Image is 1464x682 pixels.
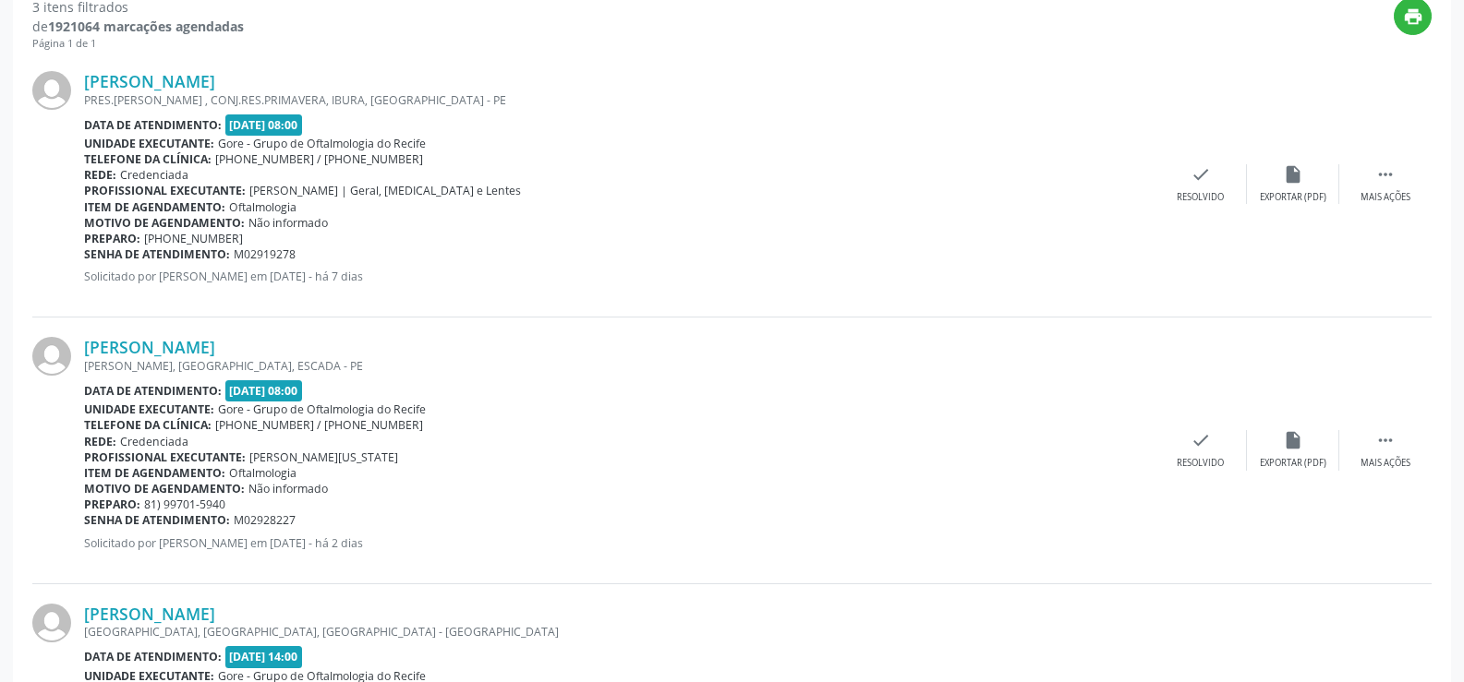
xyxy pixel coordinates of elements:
[84,434,116,449] b: Rede:
[84,401,214,417] b: Unidade executante:
[120,167,188,183] span: Credenciada
[1177,191,1224,204] div: Resolvido
[84,449,246,465] b: Profissional executante:
[234,512,296,528] span: M02928227
[248,481,328,497] span: Não informado
[248,215,328,231] span: Não informado
[84,481,245,497] b: Motivo de agendamento:
[225,114,303,136] span: [DATE] 08:00
[249,449,398,465] span: [PERSON_NAME][US_STATE]
[1361,191,1410,204] div: Mais ações
[84,465,225,481] b: Item de agendamento:
[84,167,116,183] b: Rede:
[84,71,215,91] a: [PERSON_NAME]
[84,497,140,512] b: Preparo:
[32,36,244,52] div: Página 1 de 1
[1260,457,1326,470] div: Exportar (PDF)
[144,231,243,246] span: [PHONE_NUMBER]
[215,417,423,433] span: [PHONE_NUMBER] / [PHONE_NUMBER]
[84,649,222,664] b: Data de atendimento:
[1191,164,1211,185] i: check
[84,136,214,151] b: Unidade executante:
[1283,164,1303,185] i: insert_drive_file
[84,215,245,231] b: Motivo de agendamento:
[84,512,230,528] b: Senha de atendimento:
[32,337,71,376] img: img
[84,151,212,167] b: Telefone da clínica:
[225,646,303,667] span: [DATE] 14:00
[84,92,1155,108] div: PRES.[PERSON_NAME] , CONJ.RES.PRIMAVERA, IBURA, [GEOGRAPHIC_DATA] - PE
[32,604,71,642] img: img
[1375,164,1396,185] i: 
[84,383,222,399] b: Data de atendimento:
[84,337,215,357] a: [PERSON_NAME]
[218,401,426,417] span: Gore - Grupo de Oftalmologia do Recife
[120,434,188,449] span: Credenciada
[32,71,71,110] img: img
[1283,430,1303,450] i: insert_drive_file
[84,231,140,246] b: Preparo:
[215,151,423,167] span: [PHONE_NUMBER] / [PHONE_NUMBER]
[84,199,225,215] b: Item de agendamento:
[84,183,246,198] b: Profissional executante:
[32,17,244,36] div: de
[1403,6,1423,27] i: print
[84,624,1155,640] div: [GEOGRAPHIC_DATA], [GEOGRAPHIC_DATA], [GEOGRAPHIC_DATA] - [GEOGRAPHIC_DATA]
[84,246,230,262] b: Senha de atendimento:
[84,358,1155,374] div: [PERSON_NAME], [GEOGRAPHIC_DATA], ESCADA - PE
[218,136,426,151] span: Gore - Grupo de Oftalmologia do Recife
[1177,457,1224,470] div: Resolvido
[84,117,222,133] b: Data de atendimento:
[84,604,215,624] a: [PERSON_NAME]
[84,535,1155,551] p: Solicitado por [PERSON_NAME] em [DATE] - há 2 dias
[1375,430,1396,450] i: 
[144,497,225,512] span: 81) 99701-5940
[249,183,521,198] span: [PERSON_NAME] | Geral, [MEDICAL_DATA] e Lentes
[229,199,296,215] span: Oftalmologia
[229,465,296,481] span: Oftalmologia
[1191,430,1211,450] i: check
[1361,457,1410,470] div: Mais ações
[1260,191,1326,204] div: Exportar (PDF)
[234,246,296,262] span: M02919278
[48,18,244,35] strong: 1921064 marcações agendadas
[225,380,303,401] span: [DATE] 08:00
[84,417,212,433] b: Telefone da clínica:
[84,269,1155,284] p: Solicitado por [PERSON_NAME] em [DATE] - há 7 dias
